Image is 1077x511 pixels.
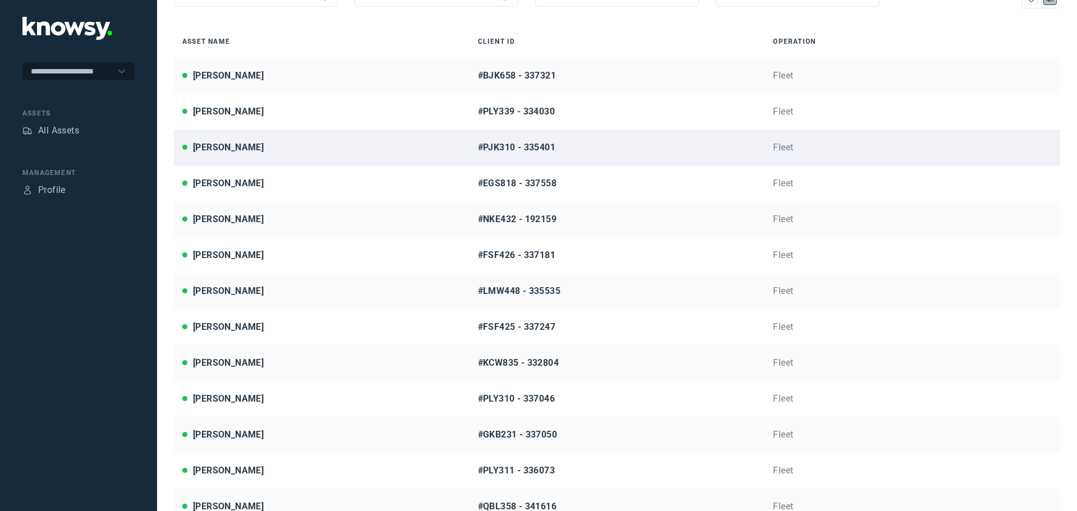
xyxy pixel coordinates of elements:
[22,168,135,178] div: Management
[193,464,264,477] div: [PERSON_NAME]
[773,177,1052,190] div: Fleet
[174,417,1060,453] a: [PERSON_NAME]#GKB231 - 337050Fleet
[174,309,1060,345] a: [PERSON_NAME]#FSF425 - 337247Fleet
[478,105,757,118] div: #PLY339 - 334030
[193,428,264,441] div: [PERSON_NAME]
[193,248,264,262] div: [PERSON_NAME]
[478,213,757,226] div: #NKE432 - 192159
[38,183,66,197] div: Profile
[174,94,1060,130] a: [PERSON_NAME]#PLY339 - 334030Fleet
[773,69,1052,82] div: Fleet
[773,105,1052,118] div: Fleet
[193,177,264,190] div: [PERSON_NAME]
[22,185,33,195] div: Profile
[38,124,79,137] div: All Assets
[773,36,1052,47] div: Operation
[174,345,1060,381] a: [PERSON_NAME]#KCW835 - 332804Fleet
[174,237,1060,273] a: [PERSON_NAME]#FSF426 - 337181Fleet
[174,201,1060,237] a: [PERSON_NAME]#NKE432 - 192159Fleet
[478,284,757,298] div: #LMW448 - 335535
[478,320,757,334] div: #FSF425 - 337247
[174,381,1060,417] a: [PERSON_NAME]#PLY310 - 337046Fleet
[193,213,264,226] div: [PERSON_NAME]
[478,428,757,441] div: #GKB231 - 337050
[193,105,264,118] div: [PERSON_NAME]
[193,320,264,334] div: [PERSON_NAME]
[174,58,1060,94] a: [PERSON_NAME]#BJK658 - 337321Fleet
[174,165,1060,201] a: [PERSON_NAME]#EGS818 - 337558Fleet
[182,36,461,47] div: Asset Name
[478,69,757,82] div: #BJK658 - 337321
[22,17,112,40] img: Application Logo
[773,464,1052,477] div: Fleet
[478,248,757,262] div: #FSF426 - 337181
[478,36,757,47] div: Client ID
[478,392,757,406] div: #PLY310 - 337046
[22,126,33,136] div: Assets
[773,284,1052,298] div: Fleet
[174,130,1060,165] a: [PERSON_NAME]#PJK310 - 335401Fleet
[174,453,1060,489] a: [PERSON_NAME]#PLY311 - 336073Fleet
[773,356,1052,370] div: Fleet
[478,177,757,190] div: #EGS818 - 337558
[773,392,1052,406] div: Fleet
[773,320,1052,334] div: Fleet
[478,356,757,370] div: #KCW835 - 332804
[174,273,1060,309] a: [PERSON_NAME]#LMW448 - 335535Fleet
[193,69,264,82] div: [PERSON_NAME]
[193,392,264,406] div: [PERSON_NAME]
[193,284,264,298] div: [PERSON_NAME]
[478,464,757,477] div: #PLY311 - 336073
[22,124,79,137] a: AssetsAll Assets
[773,141,1052,154] div: Fleet
[193,356,264,370] div: [PERSON_NAME]
[193,141,264,154] div: [PERSON_NAME]
[773,248,1052,262] div: Fleet
[773,428,1052,441] div: Fleet
[22,183,66,197] a: ProfileProfile
[478,141,757,154] div: #PJK310 - 335401
[773,213,1052,226] div: Fleet
[22,108,135,118] div: Assets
